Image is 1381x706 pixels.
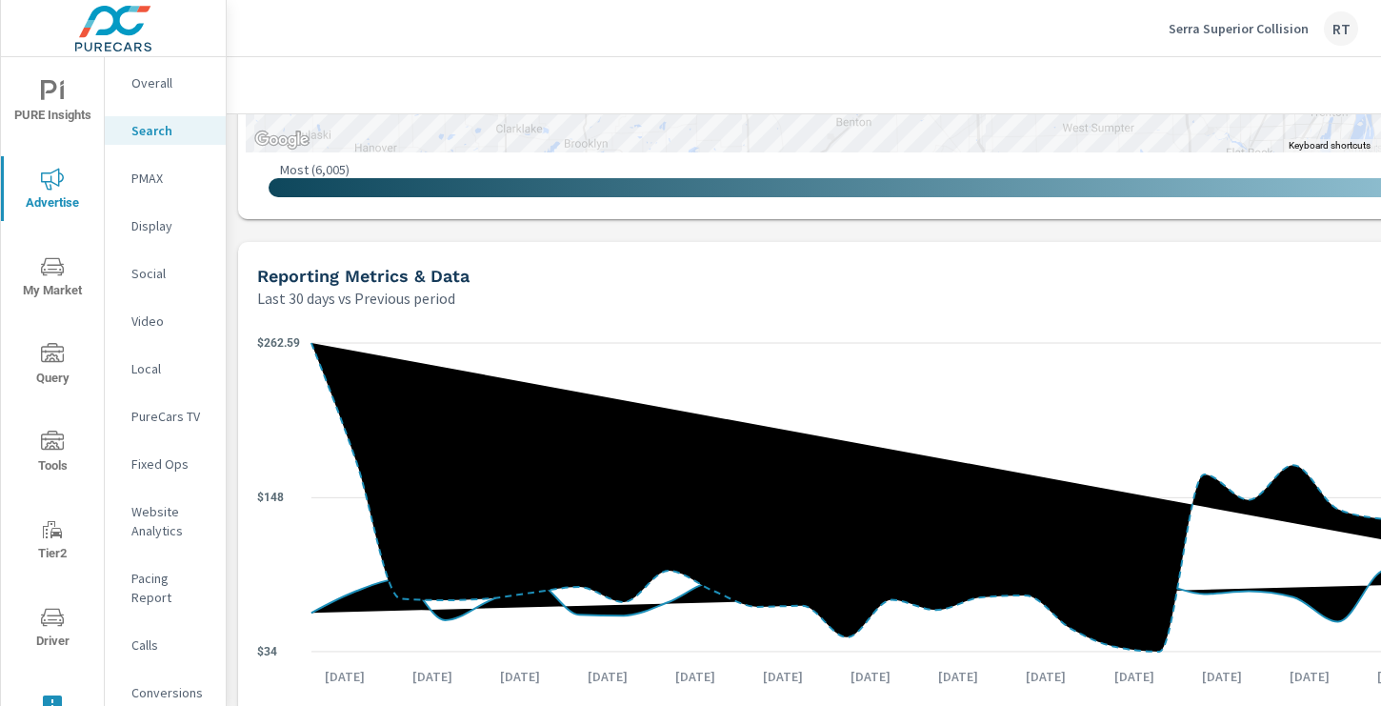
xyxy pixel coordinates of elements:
[250,128,313,152] a: Open this area in Google Maps (opens a new window)
[105,212,226,240] div: Display
[257,266,470,286] h5: Reporting Metrics & Data
[131,683,210,702] p: Conversions
[1012,667,1079,686] p: [DATE]
[131,569,210,607] p: Pacing Report
[131,264,210,283] p: Social
[257,336,300,350] text: $262.59
[105,354,226,383] div: Local
[105,307,226,335] div: Video
[837,667,904,686] p: [DATE]
[1169,20,1309,37] p: Serra Superior Collision
[399,667,466,686] p: [DATE]
[1189,667,1255,686] p: [DATE]
[131,121,210,140] p: Search
[1289,139,1371,152] button: Keyboard shortcuts
[105,450,226,478] div: Fixed Ops
[257,287,455,310] p: Last 30 days vs Previous period
[131,169,210,188] p: PMAX
[311,667,378,686] p: [DATE]
[1276,667,1343,686] p: [DATE]
[662,667,729,686] p: [DATE]
[131,359,210,378] p: Local
[257,491,284,504] text: $148
[105,402,226,431] div: PureCars TV
[257,645,277,658] text: $34
[7,606,98,653] span: Driver
[7,80,98,127] span: PURE Insights
[1324,11,1358,46] div: RT
[250,128,313,152] img: Google
[131,73,210,92] p: Overall
[105,164,226,192] div: PMAX
[131,502,210,540] p: Website Analytics
[487,667,553,686] p: [DATE]
[105,259,226,288] div: Social
[131,454,210,474] p: Fixed Ops
[105,564,226,612] div: Pacing Report
[131,635,210,655] p: Calls
[105,631,226,659] div: Calls
[574,667,641,686] p: [DATE]
[280,161,350,178] p: Most ( 6,005 )
[7,168,98,214] span: Advertise
[105,116,226,145] div: Search
[7,431,98,477] span: Tools
[105,497,226,545] div: Website Analytics
[7,255,98,302] span: My Market
[131,407,210,426] p: PureCars TV
[750,667,816,686] p: [DATE]
[105,69,226,97] div: Overall
[131,216,210,235] p: Display
[925,667,991,686] p: [DATE]
[7,343,98,390] span: Query
[7,518,98,565] span: Tier2
[1101,667,1168,686] p: [DATE]
[131,312,210,331] p: Video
